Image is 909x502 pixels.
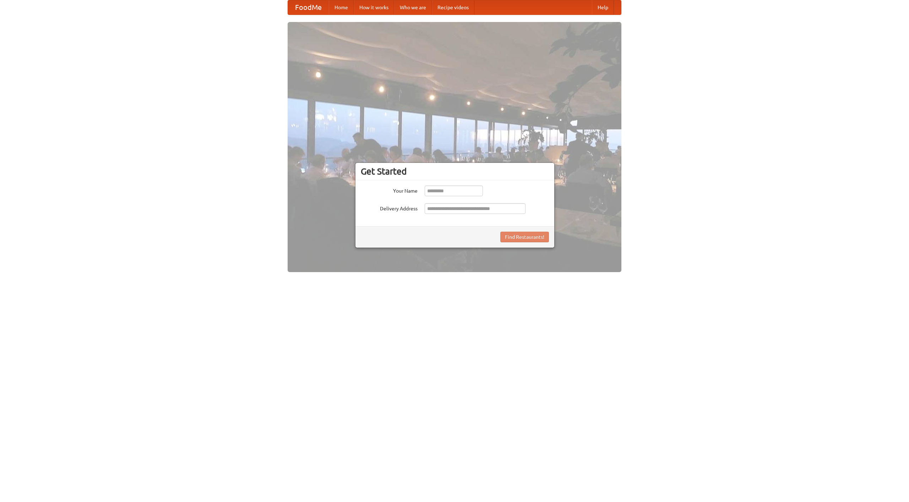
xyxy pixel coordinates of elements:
a: Recipe videos [432,0,474,15]
a: FoodMe [288,0,329,15]
label: Delivery Address [361,203,418,212]
button: Find Restaurants! [500,232,549,242]
label: Your Name [361,186,418,194]
a: Who we are [394,0,432,15]
a: How it works [354,0,394,15]
a: Help [592,0,614,15]
a: Home [329,0,354,15]
h3: Get Started [361,166,549,177]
